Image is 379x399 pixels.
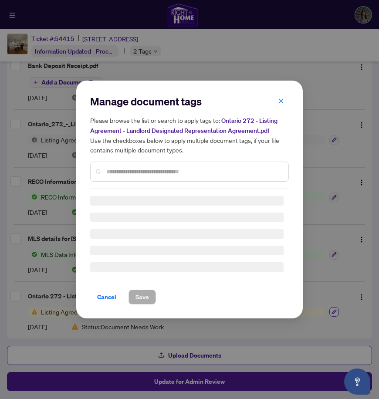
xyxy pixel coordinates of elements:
[97,290,116,304] span: Cancel
[90,95,289,108] h2: Manage document tags
[129,290,156,304] button: Save
[90,115,289,155] h5: Please browse the list or search to apply tags to: Use the checkboxes below to apply multiple doc...
[278,98,284,104] span: close
[90,290,123,304] button: Cancel
[344,369,370,395] button: Open asap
